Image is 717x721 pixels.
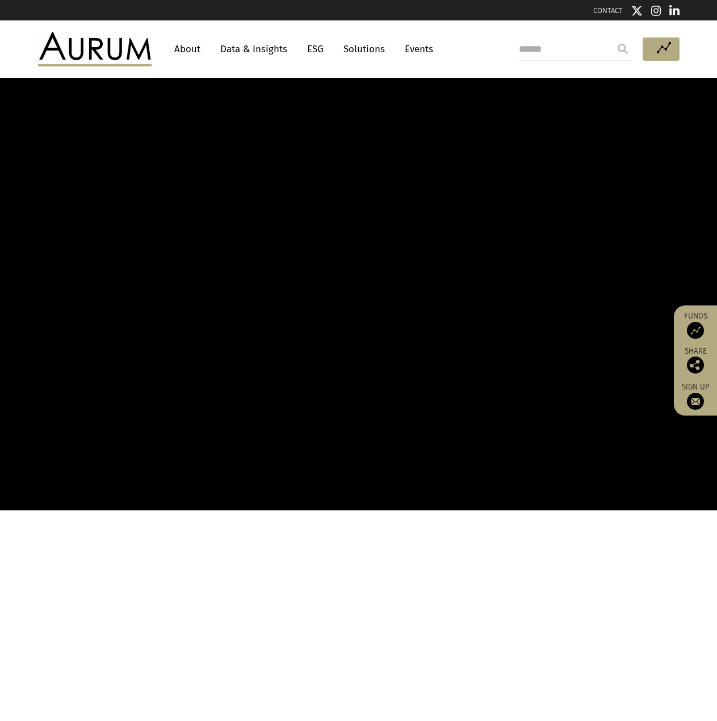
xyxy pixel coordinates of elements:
img: Sign up to our newsletter [687,393,704,410]
img: Instagram icon [651,5,661,16]
img: Twitter icon [631,5,643,16]
a: Funds [680,311,711,339]
a: ESG [301,39,329,60]
div: Share [680,347,711,374]
a: About [169,39,206,60]
a: Events [399,39,433,60]
a: CONTACT [593,6,623,15]
a: Data & Insights [215,39,293,60]
img: Linkedin icon [669,5,680,16]
input: Submit [611,37,634,60]
img: Access Funds [687,322,704,339]
a: Sign up [680,382,711,410]
img: Share this post [687,357,704,374]
img: Aurum [38,32,152,66]
a: Solutions [338,39,391,60]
